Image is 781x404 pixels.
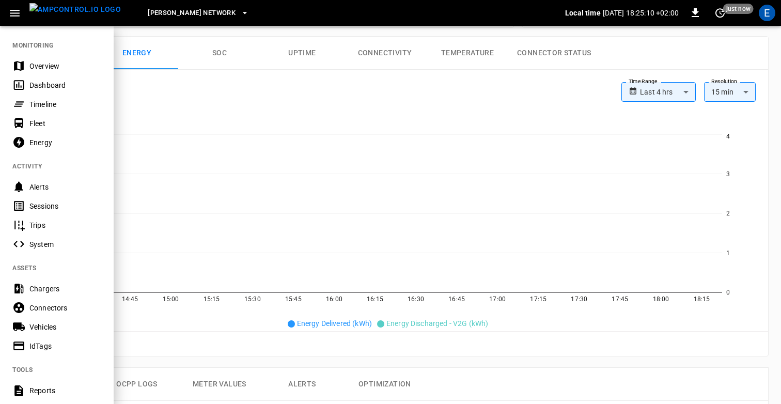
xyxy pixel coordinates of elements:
div: Timeline [29,99,101,110]
div: Reports [29,385,101,396]
div: Connectors [29,303,101,313]
div: Energy [29,137,101,148]
div: Chargers [29,284,101,294]
div: IdTags [29,341,101,351]
img: ampcontrol.io logo [29,3,121,16]
span: just now [723,4,754,14]
p: [DATE] 18:25:10 +02:00 [603,8,679,18]
div: Vehicles [29,322,101,332]
div: Trips [29,220,101,230]
div: System [29,239,101,250]
div: Fleet [29,118,101,129]
div: Alerts [29,182,101,192]
button: set refresh interval [712,5,728,21]
p: Local time [565,8,601,18]
span: [PERSON_NAME] Network [148,7,236,19]
div: profile-icon [759,5,775,21]
div: Overview [29,61,101,71]
div: Dashboard [29,80,101,90]
div: Sessions [29,201,101,211]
